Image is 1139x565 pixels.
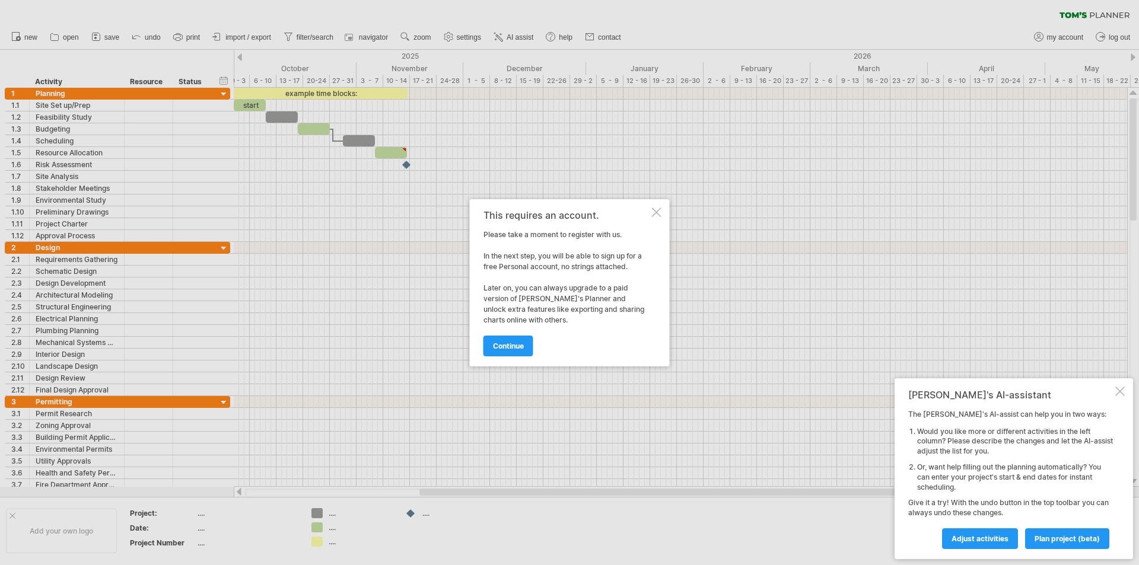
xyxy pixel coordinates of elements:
a: plan project (beta) [1025,528,1109,549]
li: Would you like more or different activities in the left column? Please describe the changes and l... [917,427,1113,457]
li: Or, want help filling out the planning automatically? You can enter your project's start & end da... [917,462,1113,492]
span: plan project (beta) [1035,534,1100,543]
div: The [PERSON_NAME]'s AI-assist can help you in two ways: Give it a try! With the undo button in th... [908,410,1113,548]
a: continue [483,336,533,356]
div: This requires an account. [483,210,650,221]
span: Adjust activities [952,534,1008,543]
div: Please take a moment to register with us. In the next step, you will be able to sign up for a fre... [483,210,650,356]
div: [PERSON_NAME]'s AI-assistant [908,389,1113,401]
span: continue [493,341,524,350]
a: Adjust activities [942,528,1018,549]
